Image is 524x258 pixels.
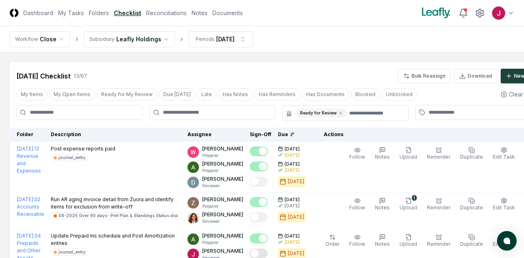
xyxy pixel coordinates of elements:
[187,233,199,245] img: ACg8ocKKg2129bkBZaX4SAoUQtxLaQ4j-f2PQjMuak4pDCyzCI-IvA=s96-c
[192,9,208,17] a: Notes
[460,154,483,160] span: Duplicate
[49,88,95,101] button: My Open Items
[493,241,515,247] span: Edit Task
[375,204,390,211] span: Notes
[288,178,304,185] div: [DATE]
[285,239,300,245] div: [DATE]
[349,154,365,160] span: Follow
[187,146,199,158] img: ACg8ocIceHSWyQfagGvDoxhDyw_3B2kX-HJcUhl_gb0t8GGG-Ydwuw=s96-c
[202,168,243,174] p: Preparer
[250,212,268,222] button: Mark complete
[47,128,184,142] th: Description
[202,196,243,203] p: [PERSON_NAME]
[114,9,141,17] a: Checklist
[16,71,70,81] div: [DATE] Checklist
[196,36,215,43] div: Periods
[202,218,243,224] p: Reviewer
[51,196,181,211] p: Run AR aging invoice detail from Zuora and identify items for exclusion from write-off
[189,31,253,47] button: Periods[DATE]
[10,9,18,17] img: Logo
[202,153,243,159] p: Preparer
[427,204,450,211] span: Reminder
[246,128,275,142] th: Sign-Off
[348,145,367,162] button: Follow
[491,145,517,162] button: Edit Task
[285,197,300,203] span: [DATE]
[278,131,311,138] div: Due
[348,196,367,213] button: Follow
[285,146,300,152] span: [DATE]
[375,154,390,160] span: Notes
[497,231,517,251] button: atlas-launcher
[58,9,84,17] a: My Tasks
[420,7,452,20] img: Leafly logo
[285,152,300,158] div: [DATE]
[202,240,243,246] p: Preparer
[202,211,243,218] p: [PERSON_NAME]
[212,9,243,17] a: Documents
[187,177,199,188] img: ACg8ocLeIi4Jlns6Fsr4lO0wQ1XJrFQvF4yUjbLrd1AsCAOmrfa1KQ=s96-c
[373,232,391,249] button: Notes
[398,232,419,249] button: Upload
[17,196,44,217] a: [DATE]:02 Accounts Receivable
[202,145,243,153] p: [PERSON_NAME]
[202,203,243,209] p: Preparer
[324,232,341,249] button: Order
[491,196,517,213] button: Edit Task
[187,162,199,173] img: ACg8ocKKg2129bkBZaX4SAoUQtxLaQ4j-f2PQjMuak4pDCyzCI-IvA=s96-c
[458,145,485,162] button: Duplicate
[375,241,390,247] span: Notes
[51,145,115,153] p: Post expense reports paid
[398,145,419,162] button: Upload
[187,212,199,224] img: ACg8ocLdVaUJ3SPYiWtV1SCOCLc5fH8jwZS3X49UX5Q0z8zS0ESX3Ok=s96-c
[382,88,417,101] button: Unblocked
[351,88,380,101] button: Blocked
[302,88,349,101] button: Has Documents
[202,232,243,240] p: [PERSON_NAME]
[493,204,515,211] span: Edit Task
[202,183,243,189] p: Reviewer
[427,154,450,160] span: Reminder
[89,9,109,17] a: Folders
[10,31,253,47] nav: breadcrumb
[454,69,497,83] button: Download
[296,109,348,117] div: Ready for Review
[460,204,483,211] span: Duplicate
[97,88,157,101] button: Ready for My Review
[250,146,268,156] button: Mark complete
[425,196,452,213] button: Reminder
[17,233,34,239] span: [DATE] :
[348,232,367,249] button: Follow
[184,128,246,142] th: Assignee
[458,232,485,249] button: Duplicate
[285,233,300,239] span: [DATE]
[373,145,391,162] button: Notes
[250,162,268,171] button: Mark complete
[412,195,417,201] div: 1
[202,247,243,255] p: [PERSON_NAME]
[288,250,304,257] div: [DATE]
[285,161,300,167] span: [DATE]
[187,197,199,209] img: ACg8ocKnDsamp5-SE65NkOhq35AnOBarAXdzXQ03o9g231ijNgHgyA=s96-c
[398,69,451,83] button: Bulk Reassign
[288,213,304,221] div: [DATE]
[458,196,485,213] button: Duplicate
[492,7,505,20] img: ACg8ocJfBSitaon9c985KWe3swqK2kElzkAv-sHk65QWxGQz4ldowg=s96-c
[51,232,181,247] p: Update Prepaid Ins schedule and Post Amortization entries
[285,203,300,209] div: [DATE]
[425,232,452,249] button: Reminder
[491,232,517,249] button: Edit Task
[400,204,417,211] span: Upload
[146,9,187,17] a: Reconciliations
[17,146,34,152] span: [DATE] :
[325,241,339,247] span: Order
[202,160,243,168] p: [PERSON_NAME]
[197,88,217,101] button: Late
[74,72,87,80] div: 13 / 67
[400,154,417,160] span: Upload
[493,154,515,160] span: Edit Task
[10,128,48,142] th: Folder
[400,241,417,247] span: Upload
[218,88,253,101] button: Has Notes
[17,196,34,202] span: [DATE] :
